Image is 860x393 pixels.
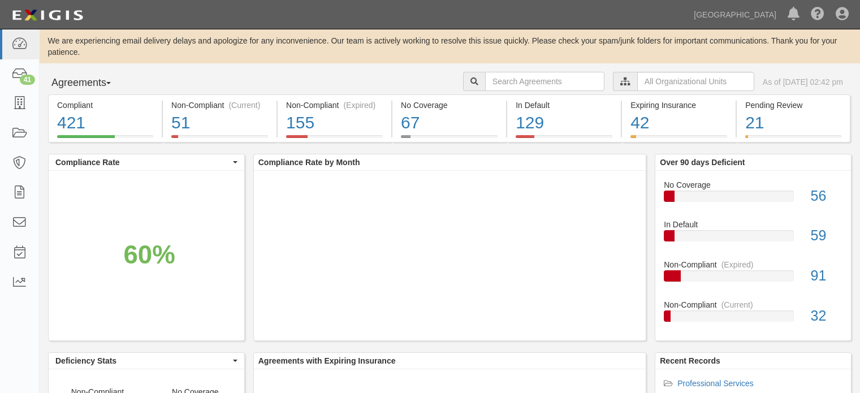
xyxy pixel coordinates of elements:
input: All Organizational Units [637,72,754,91]
div: Non-Compliant (Current) [171,100,268,111]
div: 421 [57,111,153,135]
div: Pending Review [745,100,841,111]
a: Non-Compliant(Expired)91 [664,259,842,299]
div: 51 [171,111,268,135]
div: 32 [802,306,851,326]
a: In Default59 [664,219,842,259]
i: Help Center - Complianz [811,8,824,21]
a: Non-Compliant(Expired)155 [278,135,391,144]
b: Recent Records [660,356,720,365]
button: Deficiency Stats [49,353,244,369]
div: 41 [20,75,35,85]
div: 60% [123,236,175,273]
b: Agreements with Expiring Insurance [258,356,396,365]
div: (Expired) [721,259,754,270]
a: Non-Compliant(Current)32 [664,299,842,331]
a: Non-Compliant(Current)51 [163,135,276,144]
div: 155 [286,111,383,135]
b: Over 90 days Deficient [660,158,745,167]
div: 56 [802,186,851,206]
a: No Coverage56 [664,179,842,219]
div: (Current) [228,100,260,111]
div: As of [DATE] 02:42 pm [763,76,843,88]
a: Expiring Insurance42 [622,135,736,144]
span: Compliance Rate [55,157,230,168]
img: logo-5460c22ac91f19d4615b14bd174203de0afe785f0fc80cf4dbbc73dc1793850b.png [8,5,87,25]
div: Expiring Insurance [630,100,727,111]
a: Compliant421 [48,135,162,144]
a: No Coverage67 [392,135,506,144]
input: Search Agreements [485,72,604,91]
b: Compliance Rate by Month [258,158,360,167]
div: 67 [401,111,498,135]
div: We are experiencing email delivery delays and apologize for any inconvenience. Our team is active... [40,35,860,58]
div: 91 [802,266,851,286]
div: 21 [745,111,841,135]
div: In Default [516,100,612,111]
a: In Default129 [507,135,621,144]
div: Non-Compliant (Expired) [286,100,383,111]
a: Pending Review21 [737,135,850,144]
div: In Default [655,219,851,230]
a: [GEOGRAPHIC_DATA] [688,3,782,26]
button: Agreements [48,72,133,94]
div: Non-Compliant [655,299,851,310]
div: 129 [516,111,612,135]
div: No Coverage [401,100,498,111]
button: Compliance Rate [49,154,244,170]
div: Non-Compliant [655,259,851,270]
div: Compliant [57,100,153,111]
div: 59 [802,226,851,246]
a: Professional Services [677,379,754,388]
div: 42 [630,111,727,135]
span: Deficiency Stats [55,355,230,366]
div: No Coverage [655,179,851,191]
div: (Expired) [343,100,375,111]
div: (Current) [721,299,753,310]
